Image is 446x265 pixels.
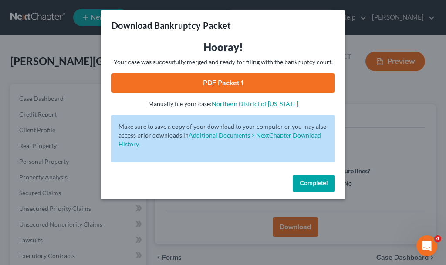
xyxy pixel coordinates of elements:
h3: Hooray! [111,40,334,54]
a: Northern District of [US_STATE] [212,100,298,107]
a: Additional Documents > NextChapter Download History. [118,131,321,148]
span: 4 [434,235,441,242]
button: Complete! [293,175,334,192]
p: Make sure to save a copy of your download to your computer or you may also access prior downloads in [118,122,328,148]
p: Manually file your case: [111,100,334,108]
iframe: Intercom live chat [416,235,437,256]
a: PDF Packet 1 [111,73,334,93]
p: Your case was successfully merged and ready for filing with the bankruptcy court. [111,58,334,66]
h3: Download Bankruptcy Packet [111,19,231,31]
span: Complete! [300,179,328,187]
